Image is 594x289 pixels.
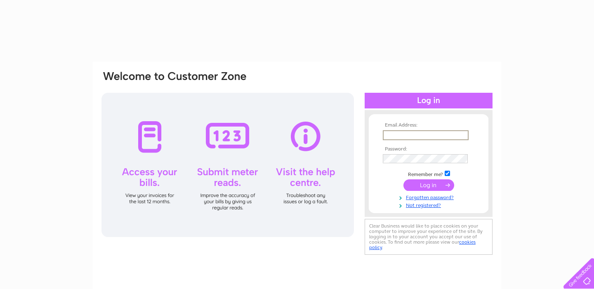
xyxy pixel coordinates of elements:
td: Remember me? [381,169,476,178]
input: Submit [403,179,454,191]
a: Forgotten password? [383,193,476,201]
a: Not registered? [383,201,476,209]
div: Clear Business would like to place cookies on your computer to improve your experience of the sit... [365,219,493,255]
a: cookies policy [369,239,476,250]
th: Email Address: [381,122,476,128]
th: Password: [381,146,476,152]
